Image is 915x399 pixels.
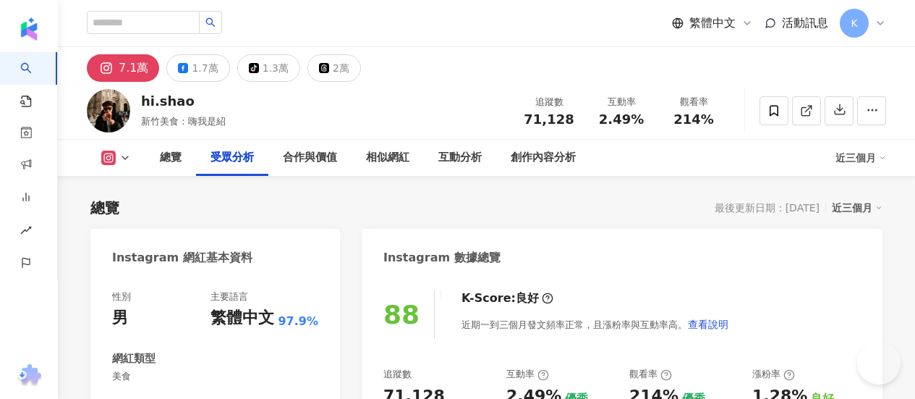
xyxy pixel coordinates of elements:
[666,95,721,109] div: 觀看率
[90,198,119,218] div: 總覽
[506,368,549,381] div: 互動率
[461,290,553,306] div: K-Score :
[283,149,337,167] div: 合作與價值
[112,290,131,303] div: 性別
[20,216,32,248] span: rise
[835,146,886,169] div: 近三個月
[205,17,216,28] span: search
[112,370,318,383] span: 美食
[263,58,289,78] div: 1.3萬
[366,149,409,167] div: 相似網紅
[20,52,49,109] a: search
[210,149,254,167] div: 受眾分析
[210,290,248,303] div: 主要語言
[160,149,182,167] div: 總覽
[141,92,226,110] div: hi.shao
[87,89,130,133] img: KOL Avatar
[307,54,361,82] button: 2萬
[688,319,728,330] span: 查看說明
[461,310,729,339] div: 近期一到三個月發文頻率正常，且漲粉率與互動率高。
[522,95,576,109] div: 追蹤數
[857,341,901,385] iframe: Help Scout Beacon - Open
[119,58,148,78] div: 7.1萬
[689,15,736,31] span: 繁體中文
[673,112,714,127] span: 214%
[511,149,576,167] div: 創作內容分析
[629,368,672,381] div: 觀看率
[237,54,300,82] button: 1.3萬
[383,250,501,266] div: Instagram 數據總覽
[438,149,482,167] div: 互動分析
[192,58,218,78] div: 1.7萬
[15,364,43,387] img: chrome extension
[524,112,574,127] span: 71,128
[383,300,420,329] div: 88
[516,290,539,306] div: 良好
[112,351,156,366] div: 網紅類型
[17,17,41,41] img: logo icon
[832,198,882,217] div: 近三個月
[599,112,644,127] span: 2.49%
[210,307,274,329] div: 繁體中文
[166,54,229,82] button: 1.7萬
[141,116,226,127] span: 新竹美食：嗨我是紹
[752,368,795,381] div: 漲粉率
[278,314,318,329] span: 97.9%
[112,307,128,329] div: 男
[782,16,828,30] span: 活動訊息
[87,54,159,82] button: 7.1萬
[851,15,857,31] span: K
[687,310,729,339] button: 查看說明
[383,368,412,381] div: 追蹤數
[333,58,349,78] div: 2萬
[594,95,649,109] div: 互動率
[112,250,252,266] div: Instagram 網紅基本資料
[715,202,820,214] div: 最後更新日期：[DATE]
